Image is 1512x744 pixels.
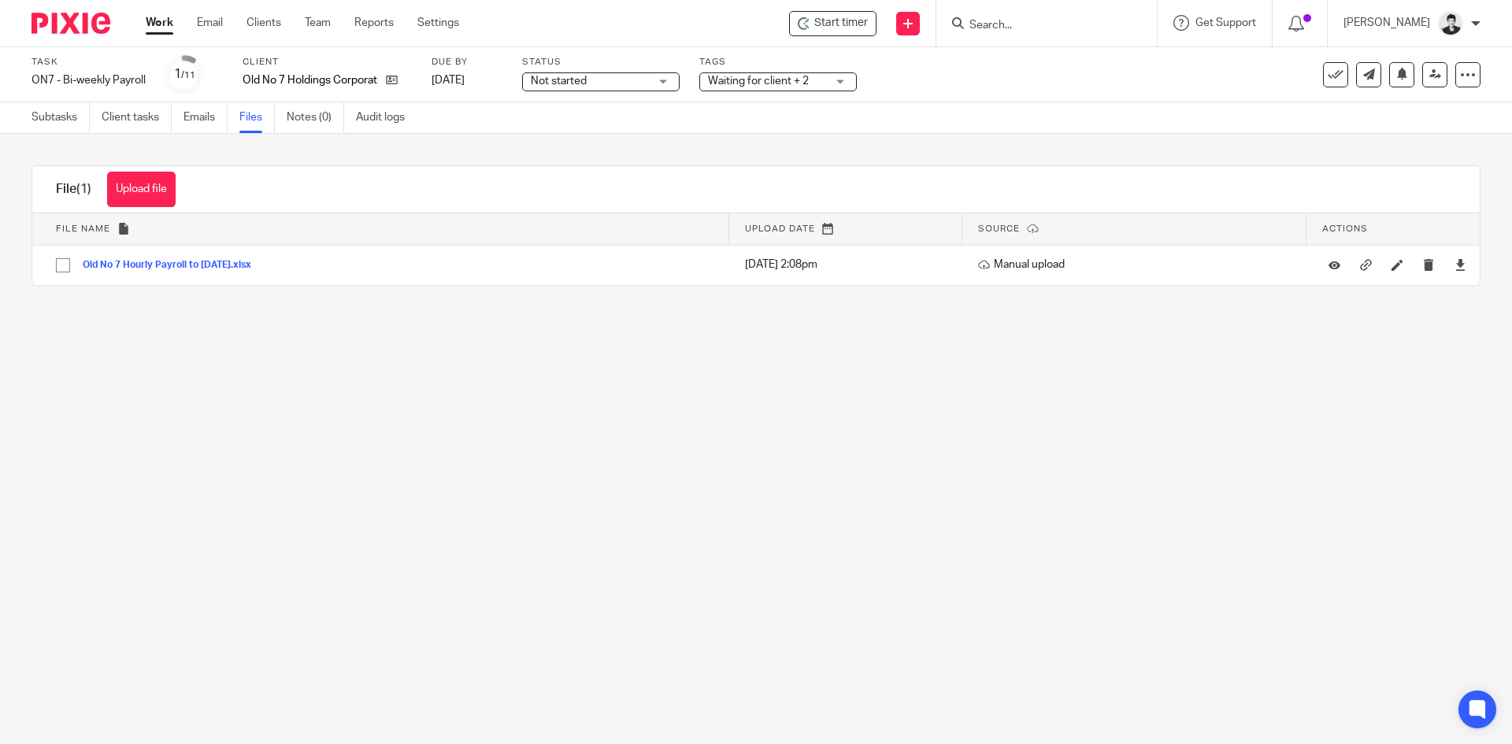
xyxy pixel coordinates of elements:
span: Upload date [745,224,815,233]
a: Clients [246,15,281,31]
label: Tags [699,56,857,68]
p: [PERSON_NAME] [1343,15,1430,31]
span: Start timer [814,15,868,31]
a: Settings [417,15,459,31]
span: [DATE] [432,75,465,86]
span: File name [56,224,110,233]
span: Waiting for client + 2 [708,76,809,87]
label: Status [522,56,680,68]
input: Search [968,19,1110,33]
div: ON7 - Bi-weekly Payroll [31,72,146,88]
img: Pixie [31,13,110,34]
h1: File [56,181,91,198]
span: Not started [531,76,587,87]
a: Reports [354,15,394,31]
label: Due by [432,56,502,68]
a: Notes (0) [287,102,344,133]
a: Email [197,15,223,31]
img: squarehead.jpg [1438,11,1463,36]
small: /11 [181,71,195,80]
p: Old No 7 Holdings Corporation [243,72,378,88]
a: Audit logs [356,102,417,133]
input: Select [48,250,78,280]
a: Files [239,102,275,133]
div: 1 [174,65,195,83]
span: Source [978,224,1020,233]
a: Download [1455,257,1466,272]
button: Old No 7 Hourly Payroll to [DATE].xlsx [83,260,263,271]
a: Work [146,15,173,31]
p: Manual upload [978,257,1299,272]
button: Upload file [107,172,176,207]
a: Emails [183,102,228,133]
a: Team [305,15,331,31]
span: Get Support [1195,17,1256,28]
div: Old No 7 Holdings Corporation - ON7 - Bi-weekly Payroll [789,11,876,36]
span: Actions [1322,224,1368,233]
label: Client [243,56,412,68]
p: [DATE] 2:08pm [745,257,954,272]
a: Subtasks [31,102,90,133]
label: Task [31,56,146,68]
span: (1) [76,183,91,195]
a: Client tasks [102,102,172,133]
